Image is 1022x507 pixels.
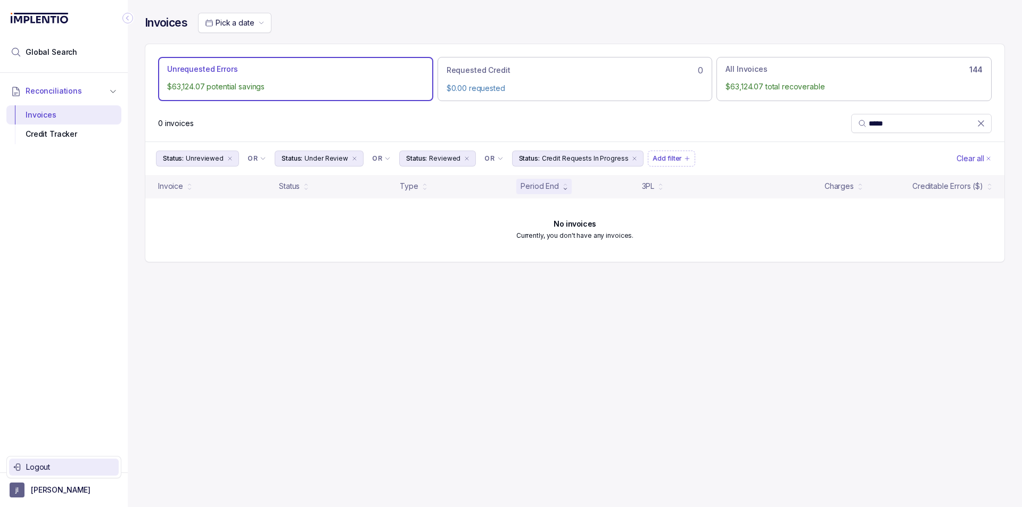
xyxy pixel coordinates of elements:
p: Requested Credit [447,65,510,76]
li: Filter Chip Connector undefined [484,154,503,163]
p: $63,124.07 potential savings [167,81,424,92]
button: Filter Chip Under Review [275,151,364,167]
button: Filter Chip Credit Requests In Progress [512,151,644,167]
span: User initials [10,483,24,497]
p: Status: [282,153,302,164]
div: Invoice [158,181,183,192]
button: Filter Chip Unreviewed [156,151,239,167]
p: Under Review [304,153,348,164]
ul: Action Tab Group [158,57,992,101]
button: Filter Chip Connector undefined [243,151,270,166]
button: Filter Chip Reviewed [399,151,476,167]
p: Reviewed [429,153,460,164]
h6: No invoices [554,220,596,228]
p: OR [484,154,494,163]
button: Date Range Picker [198,13,271,33]
div: 3PL [642,181,655,192]
p: Logout [26,462,114,472]
span: Pick a date [216,18,254,27]
button: Filter Chip Add filter [648,151,695,167]
div: Charges [825,181,854,192]
h6: 144 [969,65,983,74]
p: OR [248,154,258,163]
p: Unreviewed [186,153,224,164]
h4: Invoices [145,15,187,30]
p: Status: [406,153,427,164]
search: Date Range Picker [205,18,254,28]
li: Filter Chip Connector undefined [372,154,391,163]
div: Status [279,181,300,192]
div: Type [400,181,418,192]
button: User initials[PERSON_NAME] [10,483,118,497]
div: Period End [521,181,559,192]
button: Reconciliations [6,79,121,103]
div: Remaining page entries [158,118,194,129]
div: remove content [350,154,359,163]
p: Clear all [957,153,984,164]
p: Add filter [653,153,682,164]
div: remove content [630,154,639,163]
p: $63,124.07 total recoverable [726,81,983,92]
p: OR [372,154,382,163]
div: Collapse Icon [121,12,134,24]
p: [PERSON_NAME] [31,485,90,495]
div: 0 [447,64,704,77]
p: $0.00 requested [447,83,704,94]
div: Creditable Errors ($) [912,181,983,192]
p: Currently, you don't have any invoices. [516,230,633,241]
button: Filter Chip Connector undefined [368,151,395,166]
div: Reconciliations [6,103,121,146]
p: Unrequested Errors [167,64,237,74]
p: Status: [163,153,184,164]
span: Global Search [26,47,77,57]
ul: Filter Group [156,151,954,167]
div: Invoices [15,105,113,124]
p: Status: [519,153,540,164]
span: Reconciliations [26,86,82,96]
button: Clear Filters [954,151,994,167]
p: 0 invoices [158,118,194,129]
div: remove content [226,154,234,163]
button: Filter Chip Connector undefined [480,151,507,166]
p: All Invoices [726,64,767,74]
p: Credit Requests In Progress [542,153,629,164]
div: Credit Tracker [15,124,113,144]
li: Filter Chip Connector undefined [248,154,266,163]
div: remove content [463,154,471,163]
